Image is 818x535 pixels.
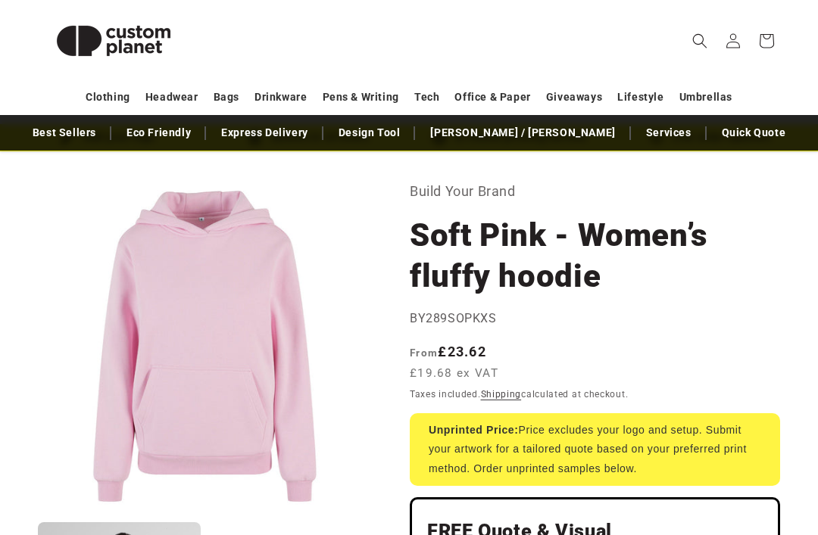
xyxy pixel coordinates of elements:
[410,364,498,381] span: £19.68 ex VAT
[429,423,519,435] strong: Unprinted Price:
[410,343,486,359] strong: £23.62
[119,119,198,145] a: Eco Friendly
[742,462,818,535] iframe: Chat Widget
[410,214,780,296] h1: Soft Pink - Women’s fluffy hoodie
[714,119,794,145] a: Quick Quote
[410,346,438,358] span: From
[214,119,316,145] a: Express Delivery
[25,119,104,145] a: Best Sellers
[410,179,780,203] p: Build Your Brand
[410,310,497,325] span: BY289SOPKXS
[454,83,530,110] a: Office & Paper
[679,83,732,110] a: Umbrellas
[423,119,623,145] a: [PERSON_NAME] / [PERSON_NAME]
[414,83,439,110] a: Tech
[410,386,780,401] div: Taxes included. calculated at checkout.
[331,119,408,145] a: Design Tool
[638,119,699,145] a: Services
[683,23,717,57] summary: Search
[254,83,307,110] a: Drinkware
[86,83,130,110] a: Clothing
[546,83,602,110] a: Giveaways
[38,6,189,74] img: Custom Planet
[410,412,780,485] div: Price excludes your logo and setup. Submit your artwork for a tailored quote based on your prefer...
[214,83,239,110] a: Bags
[323,83,399,110] a: Pens & Writing
[481,388,522,399] a: Shipping
[617,83,663,110] a: Lifestyle
[145,83,198,110] a: Headwear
